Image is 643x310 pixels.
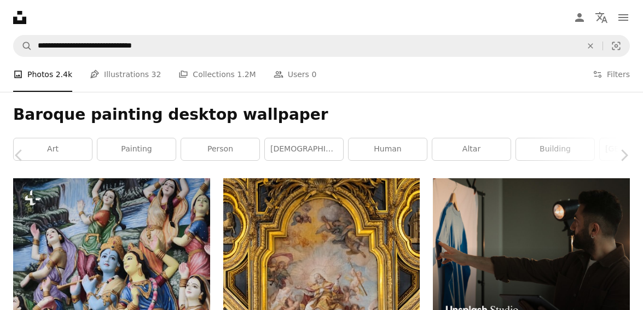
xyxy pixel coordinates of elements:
button: Search Unsplash [14,36,32,56]
span: 0 [311,68,316,80]
button: Language [590,7,612,28]
button: Visual search [603,36,629,56]
h1: Baroque painting desktop wallpaper [13,105,630,125]
a: altar [432,138,511,160]
a: Collections 1.2M [178,57,256,92]
button: Clear [578,36,603,56]
a: person [181,138,259,160]
button: Filters [593,57,630,92]
span: 32 [152,68,161,80]
a: Home — Unsplash [13,11,26,24]
button: Menu [612,7,634,28]
a: art [14,138,92,160]
span: 1.2M [237,68,256,80]
a: painting [97,138,176,160]
a: [DEMOGRAPHIC_DATA] [265,138,343,160]
a: human [349,138,427,160]
form: Find visuals sitewide [13,35,630,57]
a: building [516,138,594,160]
a: Next [605,103,643,208]
a: Illustrations 32 [90,57,161,92]
a: Users 0 [274,57,317,92]
a: Log in / Sign up [569,7,590,28]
